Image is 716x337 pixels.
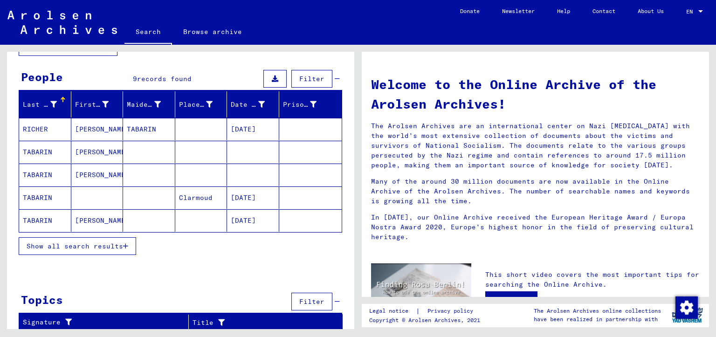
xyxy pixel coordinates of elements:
[369,306,484,316] div: |
[369,316,484,324] p: Copyright © Arolsen Archives, 2021
[123,118,175,140] mat-cell: TABARIN
[19,209,71,232] mat-cell: TABARIN
[19,237,136,255] button: Show all search results
[231,100,265,110] div: Date of Birth
[193,318,319,328] div: Title
[179,97,227,112] div: Place of Birth
[21,69,63,85] div: People
[371,263,471,318] img: video.jpg
[179,100,213,110] div: Place of Birth
[299,75,324,83] span: Filter
[127,97,175,112] div: Maiden Name
[369,306,416,316] a: Legal notice
[227,91,279,117] mat-header-cell: Date of Birth
[7,11,117,34] img: Arolsen_neg.svg
[675,296,698,319] img: Change consent
[670,303,705,327] img: yv_logo.png
[291,70,332,88] button: Filter
[231,97,279,112] div: Date of Birth
[371,177,700,206] p: Many of the around 30 million documents are now available in the Online Archive of the Arolsen Ar...
[71,118,124,140] mat-cell: [PERSON_NAME]
[19,91,71,117] mat-header-cell: Last Name
[675,296,697,318] div: Change consent
[686,8,696,15] span: EN
[283,100,317,110] div: Prisoner #
[137,75,192,83] span: records found
[227,209,279,232] mat-cell: [DATE]
[485,270,700,289] p: This short video covers the most important tips for searching the Online Archive.
[420,306,484,316] a: Privacy policy
[371,213,700,242] p: In [DATE], our Online Archive received the European Heritage Award / Europa Nostra Award 2020, Eu...
[299,297,324,306] span: Filter
[279,91,342,117] mat-header-cell: Prisoner #
[23,97,71,112] div: Last Name
[172,21,253,43] a: Browse archive
[19,141,71,163] mat-cell: TABARIN
[534,315,661,323] p: have been realized in partnership with
[124,21,172,45] a: Search
[75,100,109,110] div: First Name
[193,315,331,330] div: Title
[71,91,124,117] mat-header-cell: First Name
[21,291,63,308] div: Topics
[133,75,137,83] span: 9
[71,209,124,232] mat-cell: [PERSON_NAME]
[534,307,661,315] p: The Arolsen Archives online collections
[123,91,175,117] mat-header-cell: Maiden Name
[227,118,279,140] mat-cell: [DATE]
[27,242,123,250] span: Show all search results
[371,75,700,114] h1: Welcome to the Online Archive of the Arolsen Archives!
[227,186,279,209] mat-cell: [DATE]
[19,118,71,140] mat-cell: RICHER
[23,100,57,110] div: Last Name
[23,317,177,327] div: Signature
[71,141,124,163] mat-cell: [PERSON_NAME]
[19,164,71,186] mat-cell: TABARIN
[371,121,700,170] p: The Arolsen Archives are an international center on Nazi [MEDICAL_DATA] with the world’s most ext...
[19,186,71,209] mat-cell: TABARIN
[75,97,123,112] div: First Name
[175,186,227,209] mat-cell: Clarmoud
[283,97,331,112] div: Prisoner #
[291,293,332,310] button: Filter
[127,100,161,110] div: Maiden Name
[175,91,227,117] mat-header-cell: Place of Birth
[23,315,188,330] div: Signature
[485,291,537,310] a: Open video
[71,164,124,186] mat-cell: [PERSON_NAME]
